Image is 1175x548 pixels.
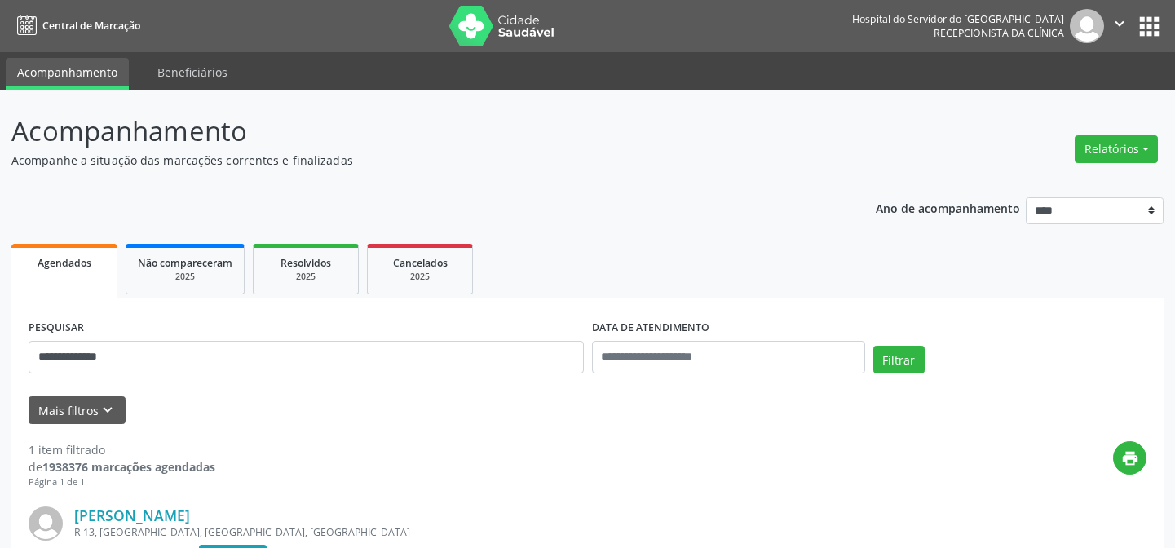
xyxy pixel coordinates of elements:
a: Beneficiários [146,58,239,86]
span: Recepcionista da clínica [934,26,1064,40]
button:  [1104,9,1135,43]
i: print [1121,449,1139,467]
label: DATA DE ATENDIMENTO [592,316,709,341]
span: Não compareceram [138,256,232,270]
strong: 1938376 marcações agendadas [42,459,215,475]
button: Filtrar [873,346,925,373]
div: 1 item filtrado [29,441,215,458]
div: de [29,458,215,475]
p: Acompanhe a situação das marcações correntes e finalizadas [11,152,818,169]
button: Relatórios [1075,135,1158,163]
button: print [1113,441,1146,475]
i: keyboard_arrow_down [99,401,117,419]
i:  [1111,15,1129,33]
span: Resolvidos [280,256,331,270]
a: [PERSON_NAME] [74,506,190,524]
img: img [29,506,63,541]
div: 2025 [265,271,347,283]
span: Central de Marcação [42,19,140,33]
a: Acompanhamento [6,58,129,90]
div: 2025 [379,271,461,283]
img: img [1070,9,1104,43]
span: Agendados [38,256,91,270]
div: R 13, [GEOGRAPHIC_DATA], [GEOGRAPHIC_DATA], [GEOGRAPHIC_DATA] [74,525,902,539]
span: Cancelados [393,256,448,270]
div: Página 1 de 1 [29,475,215,489]
button: Mais filtroskeyboard_arrow_down [29,396,126,425]
div: Hospital do Servidor do [GEOGRAPHIC_DATA] [852,12,1064,26]
div: 2025 [138,271,232,283]
p: Acompanhamento [11,111,818,152]
p: Ano de acompanhamento [876,197,1020,218]
a: Central de Marcação [11,12,140,39]
button: apps [1135,12,1164,41]
label: PESQUISAR [29,316,84,341]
